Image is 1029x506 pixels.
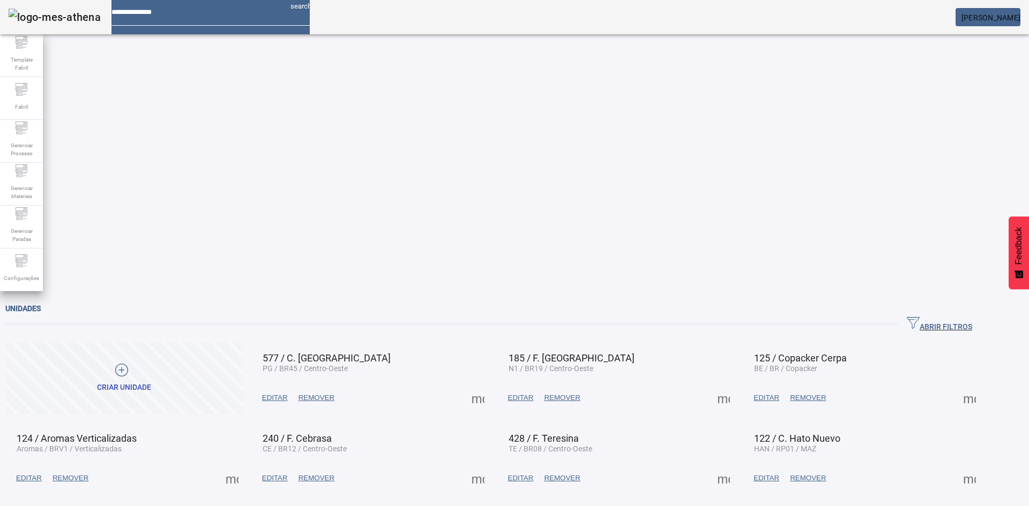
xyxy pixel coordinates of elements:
[12,100,31,114] span: Fabril
[257,388,293,407] button: EDITAR
[5,181,38,203] span: Gerenciar Materiais
[509,433,579,444] span: 428 / F. Teresina
[509,364,593,373] span: N1 / BR19 / Centro-Oeste
[468,388,488,407] button: Mais
[1009,216,1029,289] button: Feedback - Mostrar pesquisa
[539,388,585,407] button: REMOVER
[754,364,817,373] span: BE / BR / Copacker
[754,444,816,453] span: HAN / RP01 / MAZ
[1014,227,1024,265] span: Feedback
[222,469,242,488] button: Mais
[47,469,94,488] button: REMOVER
[293,469,340,488] button: REMOVER
[17,444,122,453] span: Aromas / BRV1 / Verticalizadas
[790,392,826,403] span: REMOVER
[714,388,733,407] button: Mais
[790,473,826,484] span: REMOVER
[508,392,534,403] span: EDITAR
[5,342,243,414] button: Criar unidade
[53,473,88,484] span: REMOVER
[714,469,733,488] button: Mais
[898,315,981,334] button: ABRIR FILTROS
[1,271,42,285] span: Configurações
[299,473,334,484] span: REMOVER
[9,9,101,26] img: logo-mes-athena
[508,473,534,484] span: EDITAR
[263,444,347,453] span: CE / BR12 / Centro-Oeste
[509,444,592,453] span: TE / BR08 / Centro-Oeste
[263,364,348,373] span: PG / BR45 / Centro-Oeste
[503,388,539,407] button: EDITAR
[468,469,488,488] button: Mais
[544,473,580,484] span: REMOVER
[97,382,151,393] div: Criar unidade
[754,433,840,444] span: 122 / C. Hato Nuevo
[748,469,785,488] button: EDITAR
[785,388,831,407] button: REMOVER
[748,388,785,407] button: EDITAR
[263,433,332,444] span: 240 / F. Cebrasa
[754,473,779,484] span: EDITAR
[544,392,580,403] span: REMOVER
[754,392,779,403] span: EDITAR
[5,138,38,161] span: Gerenciar Processo
[960,469,979,488] button: Mais
[539,469,585,488] button: REMOVER
[509,352,635,364] span: 185 / F. [GEOGRAPHIC_DATA]
[262,392,288,403] span: EDITAR
[754,352,847,364] span: 125 / Copacker Cerpa
[503,469,539,488] button: EDITAR
[299,392,334,403] span: REMOVER
[262,473,288,484] span: EDITAR
[263,352,391,364] span: 577 / C. [GEOGRAPHIC_DATA]
[17,433,137,444] span: 124 / Aromas Verticalizadas
[5,224,38,246] span: Gerenciar Paradas
[907,316,972,333] span: ABRIR FILTROS
[5,304,41,313] span: Unidades
[11,469,47,488] button: EDITAR
[293,388,340,407] button: REMOVER
[785,469,831,488] button: REMOVER
[257,469,293,488] button: EDITAR
[960,388,979,407] button: Mais
[961,13,1020,22] span: [PERSON_NAME]
[16,473,42,484] span: EDITAR
[5,52,38,75] span: Template Fabril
